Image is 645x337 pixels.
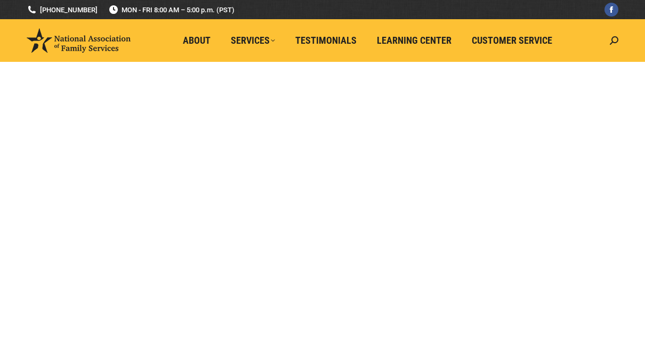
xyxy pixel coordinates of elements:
span: Learning Center [377,35,451,46]
span: Customer Service [472,35,552,46]
span: Testimonials [295,35,357,46]
a: Customer Service [464,30,560,51]
a: [PHONE_NUMBER] [27,5,98,15]
span: Services [231,35,275,46]
img: National Association of Family Services [27,28,131,53]
span: About [183,35,211,46]
a: Testimonials [288,30,364,51]
span: MON - FRI 8:00 AM – 5:00 p.m. (PST) [108,5,235,15]
a: Learning Center [369,30,459,51]
a: About [175,30,218,51]
a: Facebook page opens in new window [604,3,618,17]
